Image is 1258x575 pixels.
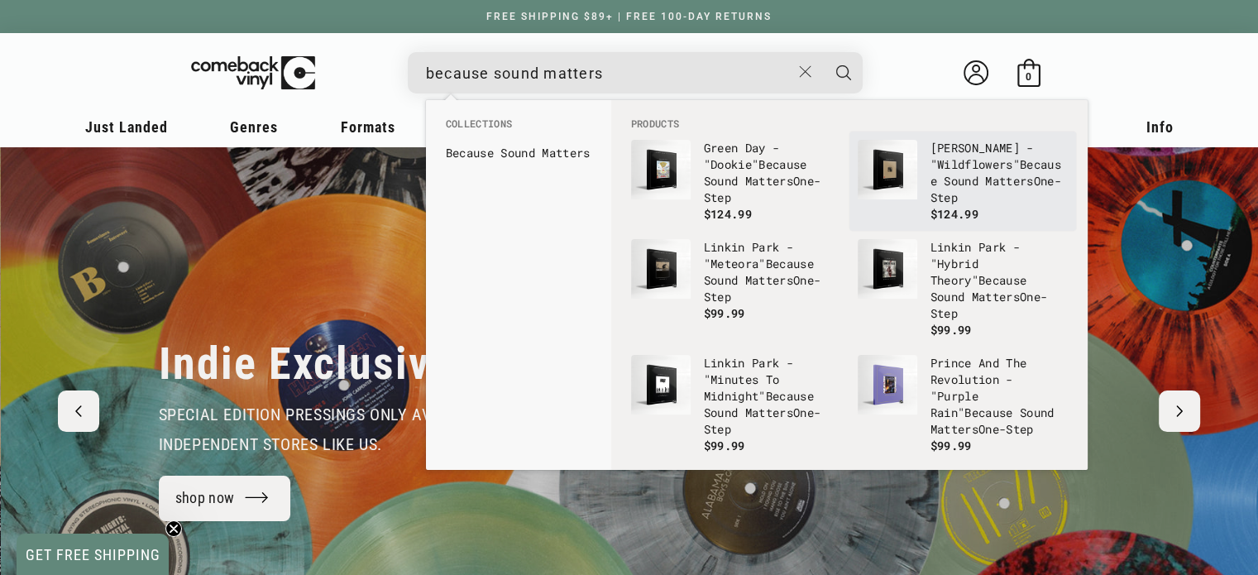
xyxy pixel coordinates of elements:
p: Prince And The Revolution - "Purple Rain" One-Step [930,355,1068,438]
button: Previous slide [58,391,99,432]
b: Matters [745,405,793,420]
li: products: Green Day - "Dookie" Because Sound Matters One-Step [623,132,849,231]
p: [PERSON_NAME] - "Wildflowers" One-Step [930,140,1068,206]
img: Linkin Park - "Minutes To Midnight" Because Sound Matters One-Step [631,355,691,414]
h2: Indie Exclusives [159,337,476,391]
b: Sound [704,405,739,420]
b: Sound [500,145,535,161]
span: $124.99 [704,206,752,222]
input: When autocomplete results are available use up and down arrows to review and enter to select [426,56,791,90]
li: products: Prince And The Revolution - "Purple Rain" Because Sound Matters One-Step [849,347,1076,462]
b: Because [758,156,806,172]
a: shop now [159,476,291,521]
span: $99.99 [930,322,972,338]
a: Tom Petty - "Wildflowers" Because Sound Matters One-Step [PERSON_NAME] - "Wildflowers"Because Sou... [858,140,1068,223]
b: Because [766,388,814,404]
b: Matters [745,173,793,189]
img: Tom Petty - "Wildflowers" Because Sound Matters One-Step [858,140,917,199]
b: Sound [944,173,978,189]
div: Collections [426,100,611,175]
a: Linkin Park - "Hybrid Theory" Because Sound Matters One-Step Linkin Park - "Hybrid Theory"Because... [858,239,1068,338]
p: Linkin Park - "Minutes To Midnight" One-Step [704,355,841,438]
p: Linkin Park - "Meteora" One-Step [704,239,841,305]
span: Just Landed [85,118,168,136]
button: Next slide [1159,391,1200,432]
b: Matters [542,145,590,161]
div: GET FREE SHIPPINGClose teaser [17,534,169,575]
p: Linkin Park - "Hybrid Theory" One-Step [930,239,1068,322]
img: Green Day - "Dookie" Because Sound Matters One-Step [631,140,691,199]
a: Linkin Park - "Meteora" Because Sound Matters One-Step Linkin Park - "Meteora"Because Sound Matte... [631,239,841,322]
li: products: Linkin Park - "Meteora" Because Sound Matters One-Step [623,231,849,330]
span: $99.99 [930,438,972,453]
b: Because [964,405,1012,420]
b: Matters [985,173,1033,189]
b: Matters [745,272,793,288]
li: Collections [438,117,600,140]
b: Sound [1020,405,1055,420]
b: Sound [704,173,739,189]
img: Prince And The Revolution - "Purple Rain" Because Sound Matters One-Step [858,355,917,414]
li: products: Linkin Park - "Minutes To Midnight" Because Sound Matters One-Step [623,347,849,462]
img: Linkin Park - "Hybrid Theory" Because Sound Matters One-Step [858,239,917,299]
a: FREE SHIPPING $89+ | FREE 100-DAY RETURNS [470,11,788,22]
b: Matters [972,289,1020,304]
span: 0 [1026,70,1031,83]
button: Close [790,54,820,90]
b: Because [766,256,814,271]
b: Because [930,156,1061,189]
a: Green Day - "Dookie" Because Sound Matters One-Step Green Day - "Dookie"Because Sound MattersOne-... [631,140,841,223]
li: products: Tom Petty - "Wildflowers" Because Sound Matters One-Step [849,132,1076,231]
b: Sound [704,272,739,288]
span: special edition pressings only available from independent stores like us. [159,405,538,454]
span: Formats [341,118,395,136]
div: Search [408,52,863,93]
span: $99.99 [704,305,745,321]
li: collections: Because Sound Matters [438,140,600,166]
span: GET FREE SHIPPING [26,546,160,563]
button: Search [823,52,864,93]
b: Because [978,272,1026,288]
span: Genres [230,118,278,136]
button: Close teaser [165,520,182,537]
li: products: Linkin Park - "Hybrid Theory" Because Sound Matters One-Step [849,231,1076,347]
b: Because [446,145,494,161]
img: Linkin Park - "Meteora" Because Sound Matters One-Step [631,239,691,299]
a: Because Sound Matters [446,145,591,161]
span: $124.99 [930,206,978,222]
a: Prince And The Revolution - "Purple Rain" Because Sound Matters One-Step Prince And The Revolutio... [858,355,1068,454]
b: Matters [930,421,978,437]
span: Info [1146,118,1174,136]
span: $99.99 [704,438,745,453]
p: Green Day - "Dookie" One-Step [704,140,841,206]
a: Linkin Park - "Minutes To Midnight" Because Sound Matters One-Step Linkin Park - "Minutes To Midn... [631,355,841,454]
b: Sound [930,289,965,304]
div: Products [611,100,1088,470]
li: Products [623,117,1076,132]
